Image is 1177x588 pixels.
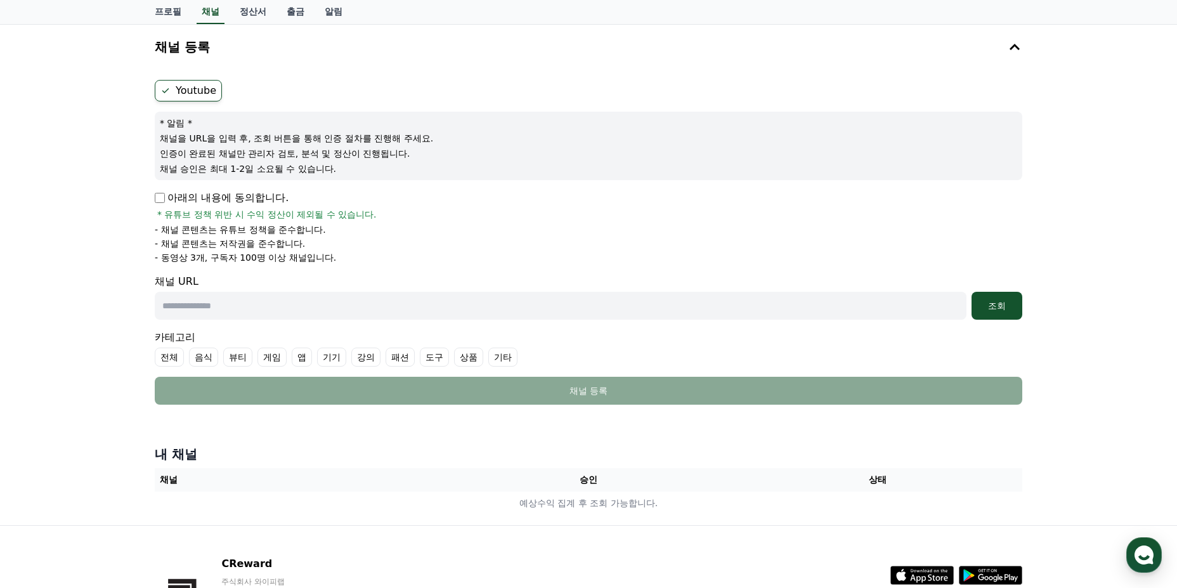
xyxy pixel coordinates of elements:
label: 도구 [420,348,449,367]
td: 예상수익 집계 후 조회 가능합니다. [155,492,1022,515]
h4: 내 채널 [155,445,1022,463]
label: 뷰티 [223,348,252,367]
div: 조회 [977,299,1017,312]
span: 홈 [40,421,48,431]
div: 채널 등록 [180,384,997,397]
label: 게임 [257,348,287,367]
th: 승인 [444,468,733,492]
a: 대화 [84,402,164,434]
p: - 채널 콘텐츠는 유튜브 정책을 준수합니다. [155,223,326,236]
a: 설정 [164,402,244,434]
button: 채널 등록 [155,377,1022,405]
label: 음식 [189,348,218,367]
label: Youtube [155,80,222,101]
label: 앱 [292,348,312,367]
label: 상품 [454,348,483,367]
th: 채널 [155,468,444,492]
p: 인증이 완료된 채널만 관리자 검토, 분석 및 정산이 진행됩니다. [160,147,1017,160]
p: 주식회사 와이피랩 [221,577,376,587]
p: 채널을 URL을 입력 후, 조회 버튼을 통해 인증 절차를 진행해 주세요. [160,132,1017,145]
label: 패션 [386,348,415,367]
div: 카테고리 [155,330,1022,367]
th: 상태 [733,468,1022,492]
span: 설정 [196,421,211,431]
button: 조회 [972,292,1022,320]
label: 강의 [351,348,380,367]
p: 아래의 내용에 동의합니다. [155,190,289,206]
label: 전체 [155,348,184,367]
h4: 채널 등록 [155,40,210,54]
p: - 동영상 3개, 구독자 100명 이상 채널입니다. [155,251,336,264]
span: 대화 [116,422,131,432]
p: - 채널 콘텐츠는 저작권을 준수합니다. [155,237,305,250]
p: CReward [221,556,376,572]
label: 기기 [317,348,346,367]
span: * 유튜브 정책 위반 시 수익 정산이 제외될 수 있습니다. [157,208,377,221]
label: 기타 [488,348,517,367]
a: 홈 [4,402,84,434]
p: 채널 승인은 최대 1-2일 소요될 수 있습니다. [160,162,1017,175]
button: 채널 등록 [150,29,1027,65]
div: 채널 URL [155,274,1022,320]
